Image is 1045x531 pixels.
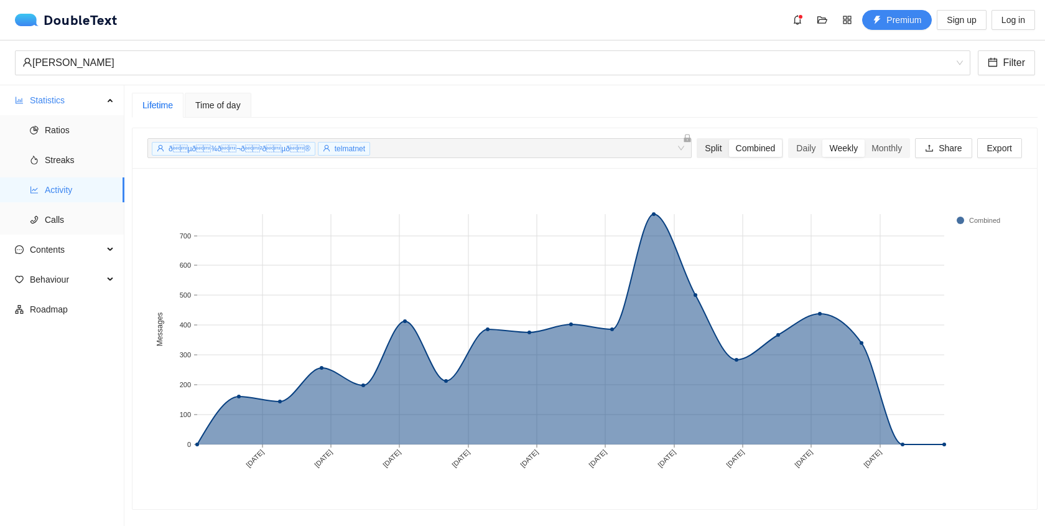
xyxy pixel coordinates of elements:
div: Daily [789,139,822,157]
span: lock [683,134,692,143]
span: heart [15,275,24,284]
text: [DATE] [519,448,539,469]
text: [DATE] [381,448,402,469]
span: Statistics [30,88,103,113]
span: Premium [886,13,921,27]
text: [DATE] [313,448,333,469]
span: Activity [45,177,114,202]
div: DoubleText [15,14,118,26]
span: user [323,144,330,152]
span: bar-chart [15,96,24,105]
text: [DATE] [450,448,471,469]
button: bell [787,10,807,30]
text: [DATE] [862,448,883,469]
text: 100 [180,411,191,418]
span: Share [939,141,962,155]
span: Sign up [947,13,976,27]
div: [PERSON_NAME] [22,51,952,75]
span: Behaviour [30,267,103,292]
span: fire [30,156,39,164]
text: [DATE] [244,448,265,469]
span: Filter [1003,55,1025,70]
button: Export [977,138,1022,158]
text: 200 [180,381,191,388]
button: appstore [837,10,857,30]
text: [DATE] [587,448,608,469]
div: Weekly [822,139,865,157]
img: logo [15,14,44,26]
span: user [157,144,164,152]
button: calendarFilter [978,50,1035,75]
text: 300 [180,351,191,359]
text: [DATE] [656,448,677,469]
button: uploadShare [915,138,972,158]
span: ðµð¾ð¬ð²ðµð® [169,144,310,153]
button: Log in [992,10,1035,30]
button: thunderboltPremium [862,10,932,30]
text: 400 [180,321,191,329]
span: Export [987,141,1012,155]
span: pie-chart [30,126,39,134]
text: 0 [187,441,191,448]
span: Roadmap [30,297,114,322]
span: Streaks [45,148,114,172]
span: appstore [838,15,857,25]
span: phone [30,215,39,224]
span: upload [925,144,934,154]
div: Split [698,139,728,157]
text: 600 [180,261,191,269]
span: Calls [45,207,114,232]
span: Log in [1001,13,1025,27]
span: Time of day [195,101,241,110]
text: [DATE] [725,448,745,469]
div: Monthly [865,139,909,157]
button: Sign up [937,10,986,30]
text: 700 [180,232,191,240]
span: thunderbolt [873,16,881,26]
span: 𝓵𝓾𝓬𝓲𝓵𝓮 [22,51,963,75]
span: telmatnet [335,144,365,153]
span: line-chart [30,186,39,194]
span: user [22,57,32,67]
span: calendar [988,57,998,69]
button: folder-open [812,10,832,30]
text: Messages [156,312,164,347]
span: Contents [30,237,103,262]
div: Combined [729,139,783,157]
span: apartment [15,305,24,314]
span: bell [788,15,807,25]
span: folder-open [813,15,832,25]
div: Lifetime [142,98,173,112]
text: [DATE] [793,448,814,469]
span: message [15,245,24,254]
span: Ratios [45,118,114,143]
a: logoDoubleText [15,14,118,26]
text: 500 [180,291,191,299]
